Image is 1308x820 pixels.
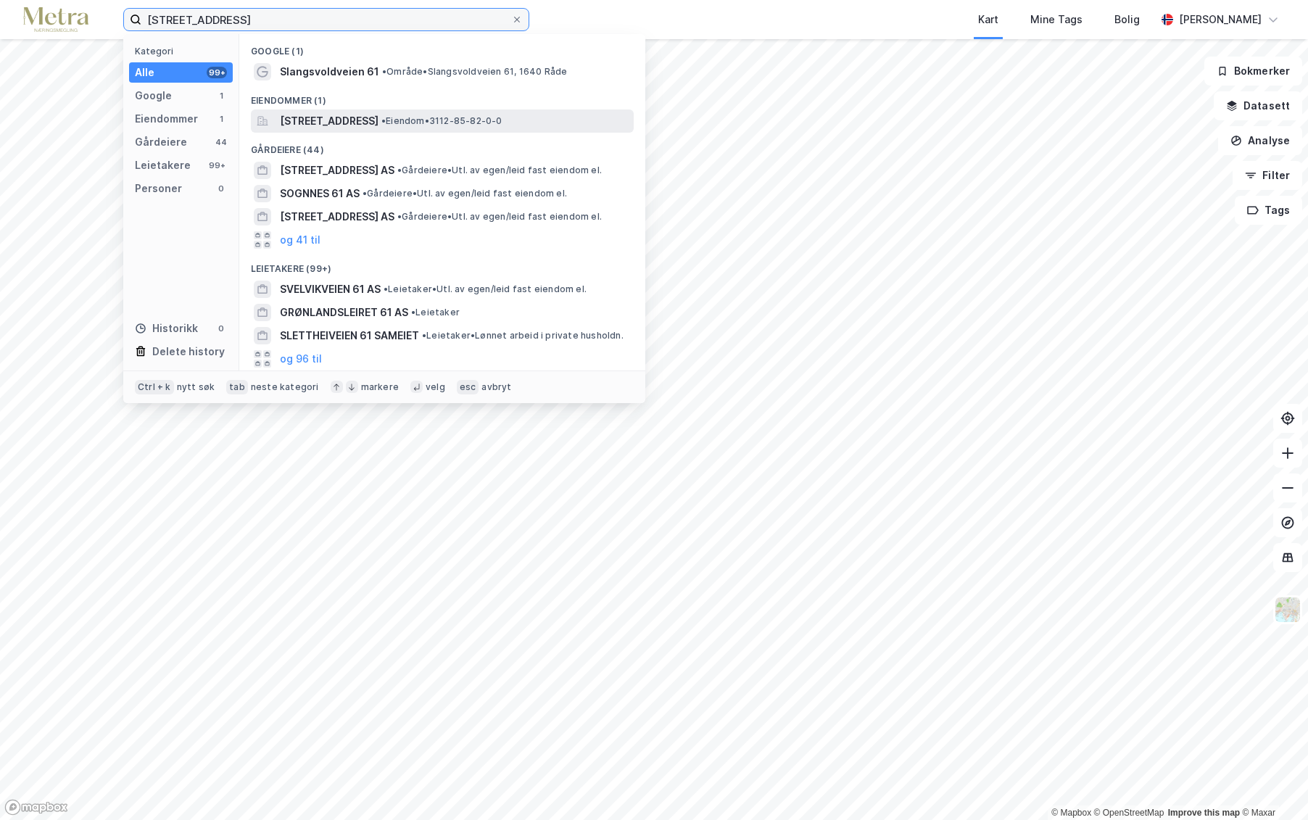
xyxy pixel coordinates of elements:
span: [STREET_ADDRESS] AS [280,162,394,179]
span: Gårdeiere • Utl. av egen/leid fast eiendom el. [363,188,567,199]
div: Kart [978,11,998,28]
div: Gårdeiere [135,133,187,151]
span: Leietaker • Utl. av egen/leid fast eiendom el. [384,283,587,295]
div: Leietakere (99+) [239,252,645,278]
div: Kategori [135,46,233,57]
a: Improve this map [1168,808,1240,818]
span: • [363,188,367,199]
div: Mine Tags [1030,11,1083,28]
div: Google (1) [239,34,645,60]
span: • [397,165,402,175]
button: Datasett [1214,91,1302,120]
div: Personer [135,180,182,197]
span: SLETTHEIVEIEN 61 SAMEIET [280,327,419,344]
span: • [411,307,415,318]
div: esc [457,380,479,394]
div: 1 [215,90,227,102]
div: Delete history [152,343,225,360]
img: Z [1274,596,1301,624]
div: 44 [215,136,227,148]
iframe: Chat Widget [1235,750,1308,820]
span: Slangsvoldveien 61 [280,63,379,80]
span: • [382,66,386,77]
button: Bokmerker [1204,57,1302,86]
div: 0 [215,323,227,334]
a: OpenStreetMap [1094,808,1164,818]
span: Eiendom • 3112-85-82-0-0 [381,115,502,127]
div: avbryt [481,381,511,393]
span: SOGNNES 61 AS [280,185,360,202]
div: Alle [135,64,154,81]
div: Historikk [135,320,198,337]
span: Gårdeiere • Utl. av egen/leid fast eiendom el. [397,211,602,223]
div: neste kategori [251,381,319,393]
span: Leietaker [411,307,460,318]
span: • [397,211,402,222]
div: Kontrollprogram for chat [1235,750,1308,820]
div: Leietakere [135,157,191,174]
div: [PERSON_NAME] [1179,11,1262,28]
div: velg [426,381,445,393]
div: 99+ [207,160,227,171]
button: Analyse [1218,126,1302,155]
span: Leietaker • Lønnet arbeid i private husholdn. [422,330,624,341]
img: metra-logo.256734c3b2bbffee19d4.png [23,7,88,33]
div: markere [361,381,399,393]
input: Søk på adresse, matrikkel, gårdeiere, leietakere eller personer [141,9,511,30]
a: Mapbox homepage [4,799,68,816]
div: Eiendommer [135,110,198,128]
span: • [422,330,426,341]
button: og 41 til [280,231,320,249]
div: Ctrl + k [135,380,174,394]
div: 0 [215,183,227,194]
a: Mapbox [1051,808,1091,818]
span: [STREET_ADDRESS] [280,112,378,130]
div: Google [135,87,172,104]
button: Tags [1235,196,1302,225]
button: Filter [1233,161,1302,190]
span: • [384,283,388,294]
span: • [381,115,386,126]
span: Område • Slangsvoldveien 61, 1640 Råde [382,66,567,78]
div: tab [226,380,248,394]
div: 99+ [207,67,227,78]
span: GRØNLANDSLEIRET 61 AS [280,304,408,321]
span: [STREET_ADDRESS] AS [280,208,394,225]
span: SVELVIKVEIEN 61 AS [280,281,381,298]
div: Gårdeiere (44) [239,133,645,159]
button: og 96 til [280,350,322,368]
div: 1 [215,113,227,125]
span: Gårdeiere • Utl. av egen/leid fast eiendom el. [397,165,602,176]
div: nytt søk [177,381,215,393]
div: Eiendommer (1) [239,83,645,109]
div: Bolig [1114,11,1140,28]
